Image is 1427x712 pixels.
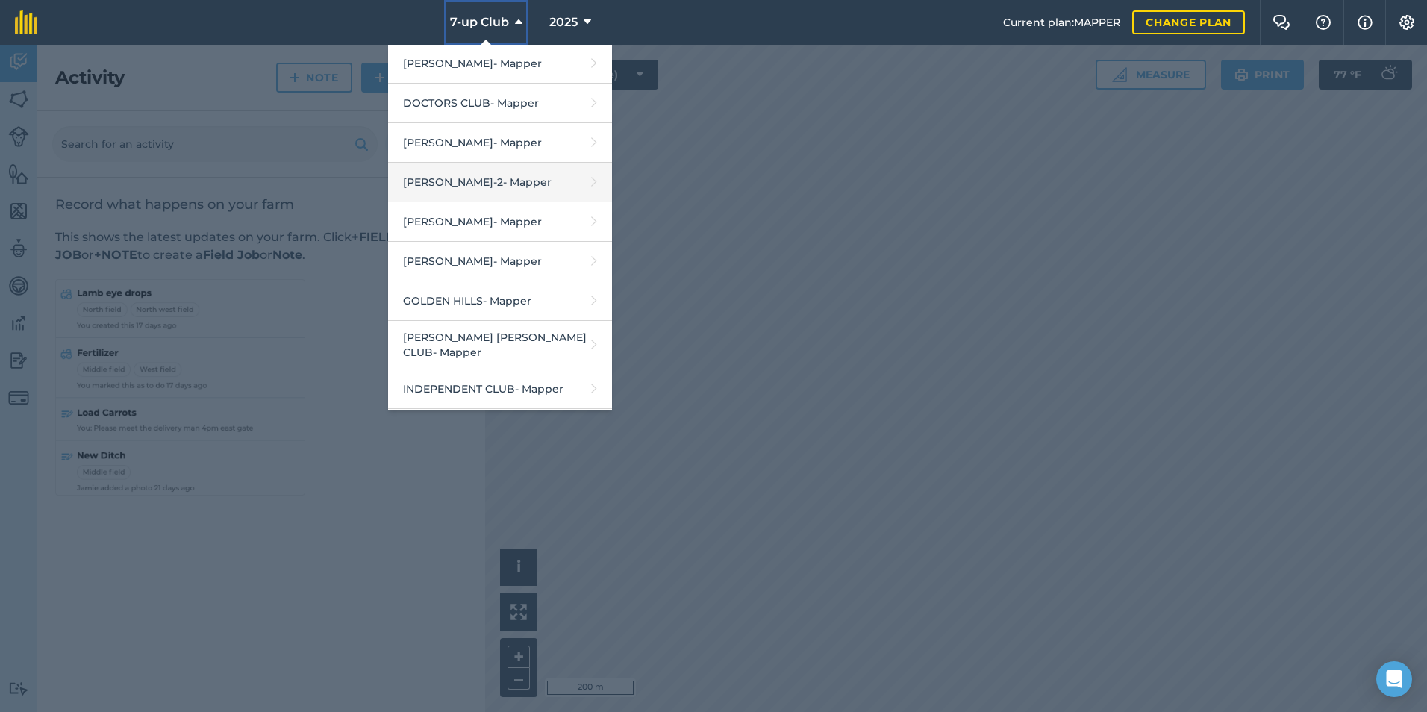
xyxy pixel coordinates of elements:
[388,409,612,449] a: [PERSON_NAME]- Mapper
[388,123,612,163] a: [PERSON_NAME]- Mapper
[1358,13,1373,31] img: svg+xml;base64,PHN2ZyB4bWxucz0iaHR0cDovL3d3dy53My5vcmcvMjAwMC9zdmciIHdpZHRoPSIxNyIgaGVpZ2h0PSIxNy...
[1132,10,1245,34] a: Change plan
[1398,15,1416,30] img: A cog icon
[1273,15,1290,30] img: Two speech bubbles overlapping with the left bubble in the forefront
[450,13,509,31] span: 7-up Club
[549,13,578,31] span: 2025
[15,10,37,34] img: fieldmargin Logo
[388,369,612,409] a: INDEPENDENT CLUB- Mapper
[388,84,612,123] a: DOCTORS CLUB- Mapper
[388,44,612,84] a: [PERSON_NAME]- Mapper
[1003,14,1120,31] span: Current plan : MAPPER
[1314,15,1332,30] img: A question mark icon
[388,242,612,281] a: [PERSON_NAME]- Mapper
[388,321,612,369] a: [PERSON_NAME] [PERSON_NAME] CLUB- Mapper
[1376,661,1412,697] div: Open Intercom Messenger
[388,281,612,321] a: GOLDEN HILLS- Mapper
[388,163,612,202] a: [PERSON_NAME]-2- Mapper
[388,202,612,242] a: [PERSON_NAME]- Mapper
